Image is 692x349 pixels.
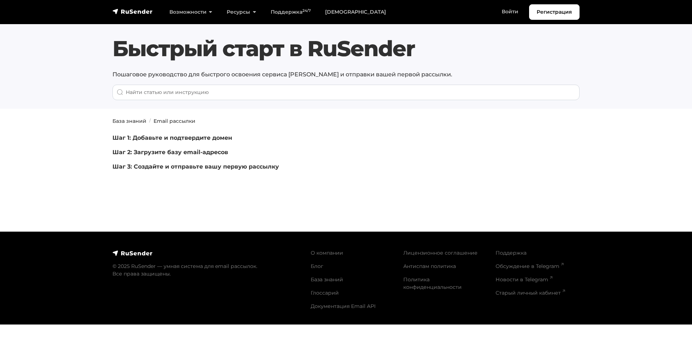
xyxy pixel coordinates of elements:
[219,5,263,19] a: Ресурсы
[496,276,553,283] a: Новости в Telegram
[496,290,565,296] a: Старый личный кабинет
[112,36,580,62] h1: Быстрый старт в RuSender
[302,8,311,13] sup: 24/7
[117,89,123,95] img: Поиск
[311,250,343,256] a: О компании
[311,303,376,309] a: Документация Email API
[403,250,478,256] a: Лицензионное соглашение
[112,250,153,257] img: RuSender
[318,5,393,19] a: [DEMOGRAPHIC_DATA]
[112,8,153,15] img: RuSender
[108,117,584,125] nav: breadcrumb
[162,5,219,19] a: Возможности
[112,70,580,79] p: Пошаговое руководство для быстрого освоения сервиса [PERSON_NAME] и отправки вашей первой рассылки.
[403,263,456,269] a: Антиспам политика
[154,118,195,124] a: Email рассылки
[494,4,525,19] a: Войти
[529,4,580,20] a: Регистрация
[112,263,302,278] p: © 2025 RuSender — умная система для email рассылок. Все права защищены.
[403,276,462,290] a: Политика конфиденциальности
[311,276,343,283] a: База знаний
[263,5,318,19] a: Поддержка24/7
[112,163,279,170] a: Шаг 3: Создайте и отправьте вашу первую рассылку
[112,85,580,100] input: When autocomplete results are available use up and down arrows to review and enter to go to the d...
[496,250,527,256] a: Поддержка
[112,134,232,141] a: Шаг 1: Добавьте и подтвердите домен
[112,149,228,156] a: Шаг 2: Загрузите базу email-адресов
[496,263,564,269] a: Обсуждение в Telegram
[112,118,146,124] a: База знаний
[311,263,323,269] a: Блог
[311,290,339,296] a: Глоссарий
